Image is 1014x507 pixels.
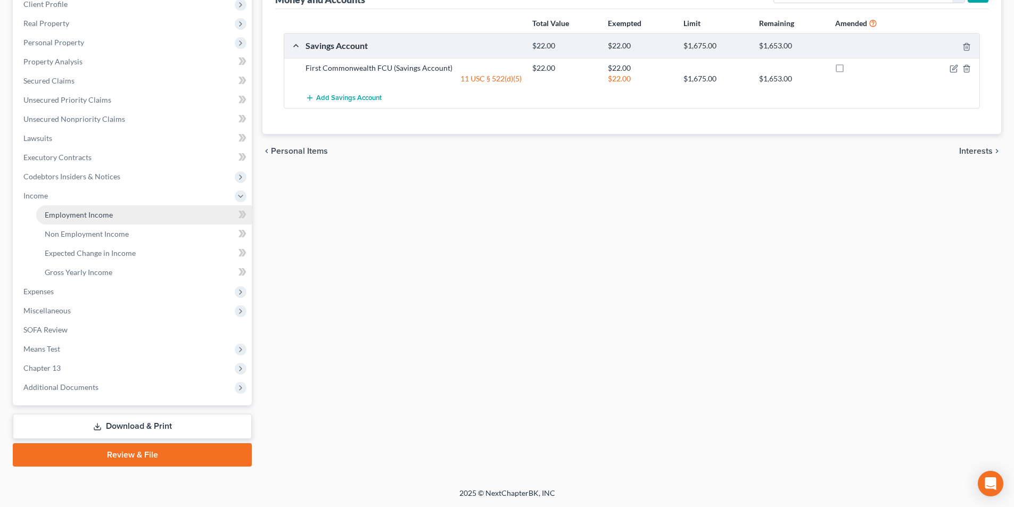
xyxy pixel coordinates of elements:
a: Non Employment Income [36,225,252,244]
div: 11 USC § 522(d)(5) [300,73,527,84]
a: Gross Yearly Income [36,263,252,282]
a: Unsecured Nonpriority Claims [15,110,252,129]
a: Secured Claims [15,71,252,90]
a: Lawsuits [15,129,252,148]
div: $22.00 [527,63,603,73]
span: Expected Change in Income [45,248,136,257]
div: $22.00 [603,63,678,73]
div: $1,653.00 [754,41,829,51]
div: First Commonwealth FCU (Savings Account) [300,63,527,73]
a: Unsecured Priority Claims [15,90,252,110]
span: Unsecured Nonpriority Claims [23,114,125,123]
button: Interests chevron_right [959,147,1001,155]
span: Employment Income [45,210,113,219]
div: Open Intercom Messenger [978,471,1003,496]
a: Property Analysis [15,52,252,71]
strong: Total Value [532,19,569,28]
a: Download & Print [13,414,252,439]
span: Expenses [23,287,54,296]
i: chevron_left [262,147,271,155]
strong: Exempted [608,19,641,28]
div: $1,675.00 [678,41,754,51]
span: Unsecured Priority Claims [23,95,111,104]
span: Miscellaneous [23,306,71,315]
div: $22.00 [603,73,678,84]
span: Means Test [23,344,60,353]
span: Gross Yearly Income [45,268,112,277]
span: Personal Property [23,38,84,47]
span: Secured Claims [23,76,75,85]
span: Income [23,191,48,200]
div: Savings Account [300,40,527,51]
span: Interests [959,147,993,155]
span: Real Property [23,19,69,28]
button: chevron_left Personal Items [262,147,328,155]
span: Executory Contracts [23,153,92,162]
span: SOFA Review [23,325,68,334]
div: $22.00 [603,41,678,51]
div: 2025 © NextChapterBK, INC [204,488,811,507]
span: Add Savings Account [316,94,382,103]
span: Codebtors Insiders & Notices [23,172,120,181]
span: Lawsuits [23,134,52,143]
span: Property Analysis [23,57,83,66]
strong: Amended [835,19,867,28]
span: Non Employment Income [45,229,129,238]
a: Executory Contracts [15,148,252,167]
a: Employment Income [36,205,252,225]
a: SOFA Review [15,320,252,339]
span: Chapter 13 [23,363,61,372]
div: $1,653.00 [754,73,829,84]
strong: Limit [683,19,700,28]
button: Add Savings Account [306,88,382,108]
div: $22.00 [527,41,603,51]
strong: Remaining [759,19,794,28]
span: Personal Items [271,147,328,155]
a: Expected Change in Income [36,244,252,263]
a: Review & File [13,443,252,467]
i: chevron_right [993,147,1001,155]
span: Additional Documents [23,383,98,392]
div: $1,675.00 [678,73,754,84]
